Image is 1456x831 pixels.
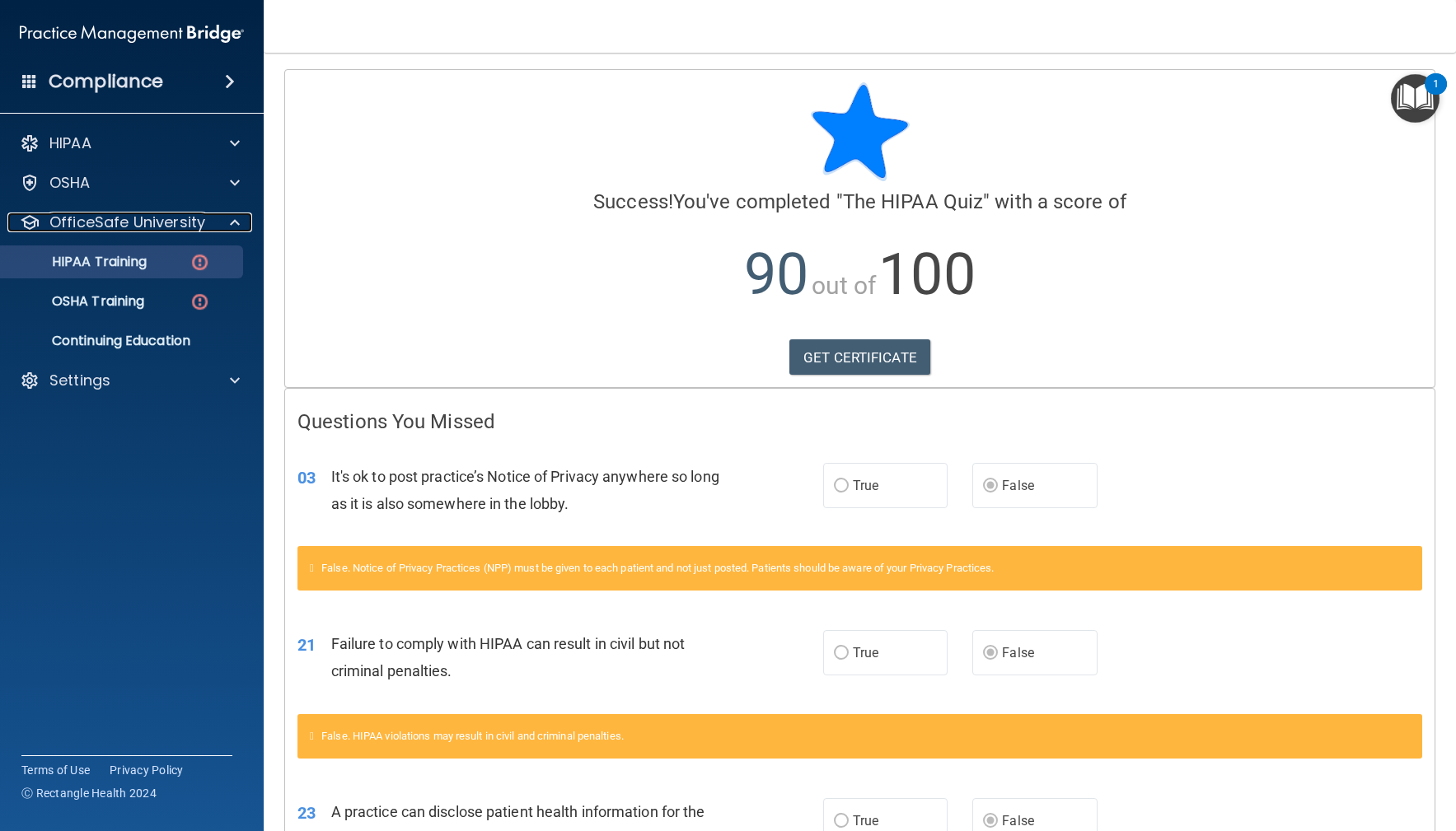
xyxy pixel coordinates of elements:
[812,271,877,300] span: out of
[297,468,316,488] span: 03
[20,371,240,390] a: Settings
[843,190,983,213] span: The HIPAA Quiz
[20,212,240,232] a: OfficeSafe University
[853,645,878,661] span: True
[834,647,849,660] input: True
[834,815,849,828] input: True
[20,133,240,153] a: HIPAA
[297,635,316,655] span: 21
[11,293,144,310] p: OSHA Training
[321,562,994,574] span: False. Notice of Privacy Practices (NPP) must be given to each patient and not just posted. Patie...
[1374,717,1436,780] iframe: Drift Widget Chat Controller
[744,240,808,308] span: 90
[1433,84,1439,105] div: 1
[878,240,975,308] span: 100
[297,803,316,823] span: 23
[20,173,240,193] a: OSHA
[297,191,1422,212] h4: You've completed " " with a score of
[1002,478,1034,493] span: False
[321,730,624,742] span: False. HIPAA violations may result in civil and criminal penalties.
[49,371,110,390] p: Settings
[11,333,236,349] p: Continuing Education
[21,762,90,778] a: Terms of Use
[190,292,210,312] img: danger-circle.6113f641.png
[853,813,878,829] span: True
[983,647,998,660] input: False
[331,468,719,512] span: It's ok to post practice’s Notice of Privacy anywhere so long as it is also somewhere in the lobby.
[789,339,930,376] a: GET CERTIFICATE
[110,762,184,778] a: Privacy Policy
[834,480,849,493] input: True
[593,190,673,213] span: Success!
[331,635,686,679] span: Failure to comply with HIPAA can result in civil but not criminal penalties.
[983,480,998,493] input: False
[853,478,878,493] span: True
[49,173,91,193] p: OSHA
[21,785,157,801] span: Ⓒ Rectangle Health 2024
[190,252,210,273] img: danger-circle.6113f641.png
[811,82,910,181] img: blue-star-rounded.9d042014.png
[1391,74,1440,123] button: Open Resource Center, 1 new notification
[983,815,998,828] input: False
[49,212,205,232] p: OfficeSafe University
[297,411,1422,432] h4: Questions You Missed
[49,133,91,153] p: HIPAA
[1002,813,1034,829] span: False
[20,17,244,50] img: PMB logo
[1002,645,1034,661] span: False
[11,254,147,270] p: HIPAA Training
[49,70,163,93] h4: Compliance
